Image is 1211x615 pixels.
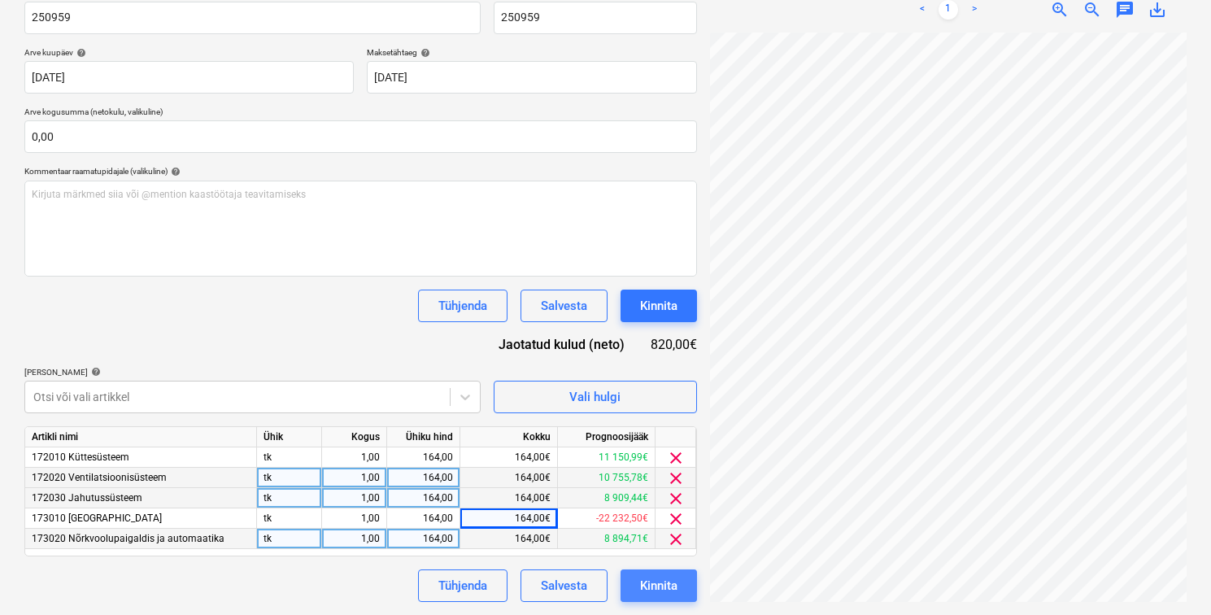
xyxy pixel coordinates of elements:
[666,448,686,468] span: clear
[541,295,587,316] div: Salvesta
[460,508,558,529] div: 164,00€
[257,468,322,488] div: tk
[32,492,142,504] span: 172030 Jahutussüsteem
[329,508,380,529] div: 1,00
[438,295,487,316] div: Tühjenda
[621,290,697,322] button: Kinnita
[257,488,322,508] div: tk
[651,335,697,354] div: 820,00€
[394,447,453,468] div: 164,00
[541,575,587,596] div: Salvesta
[1130,537,1211,615] div: Vestlusvidin
[558,529,656,549] div: 8 894,71€
[666,489,686,508] span: clear
[558,508,656,529] div: -22 232,50€
[394,529,453,549] div: 164,00
[486,335,651,354] div: Jaotatud kulud (neto)
[24,2,481,34] input: Dokumendi nimi
[257,508,322,529] div: tk
[494,381,697,413] button: Vali hulgi
[494,2,697,34] input: Arve number
[460,488,558,508] div: 164,00€
[329,468,380,488] div: 1,00
[32,451,129,463] span: 172010 Küttesüsteem
[32,472,167,483] span: 172020 Ventilatsioonisüsteem
[24,166,697,177] div: Kommentaar raamatupidajale (valikuline)
[418,569,507,602] button: Tühjenda
[168,167,181,177] span: help
[257,427,322,447] div: Ühik
[558,447,656,468] div: 11 150,99€
[25,427,257,447] div: Artikli nimi
[24,61,354,94] input: Arve kuupäeva pole määratud.
[394,468,453,488] div: 164,00
[460,468,558,488] div: 164,00€
[24,107,697,120] p: Arve kogusumma (netokulu, valikuline)
[640,295,677,316] div: Kinnita
[666,530,686,549] span: clear
[418,290,507,322] button: Tühjenda
[666,469,686,488] span: clear
[558,468,656,488] div: 10 755,78€
[329,529,380,549] div: 1,00
[558,427,656,447] div: Prognoosijääk
[394,488,453,508] div: 164,00
[257,447,322,468] div: tk
[666,509,686,529] span: clear
[32,512,162,524] span: 173010 Tugevvoolupaigaldis
[569,386,621,408] div: Vali hulgi
[367,47,696,58] div: Maksetähtaeg
[32,533,224,544] span: 173020 Nõrkvoolupaigaldis ja automaatika
[24,47,354,58] div: Arve kuupäev
[88,367,101,377] span: help
[322,427,387,447] div: Kogus
[438,575,487,596] div: Tühjenda
[521,569,608,602] button: Salvesta
[1130,537,1211,615] iframe: Chat Widget
[257,529,322,549] div: tk
[460,447,558,468] div: 164,00€
[558,488,656,508] div: 8 909,44€
[417,48,430,58] span: help
[329,447,380,468] div: 1,00
[521,290,608,322] button: Salvesta
[621,569,697,602] button: Kinnita
[329,488,380,508] div: 1,00
[460,427,558,447] div: Kokku
[73,48,86,58] span: help
[367,61,696,94] input: Tähtaega pole määratud
[387,427,460,447] div: Ühiku hind
[394,508,453,529] div: 164,00
[24,120,697,153] input: Arve kogusumma (netokulu, valikuline)
[24,367,481,377] div: [PERSON_NAME]
[460,529,558,549] div: 164,00€
[640,575,677,596] div: Kinnita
